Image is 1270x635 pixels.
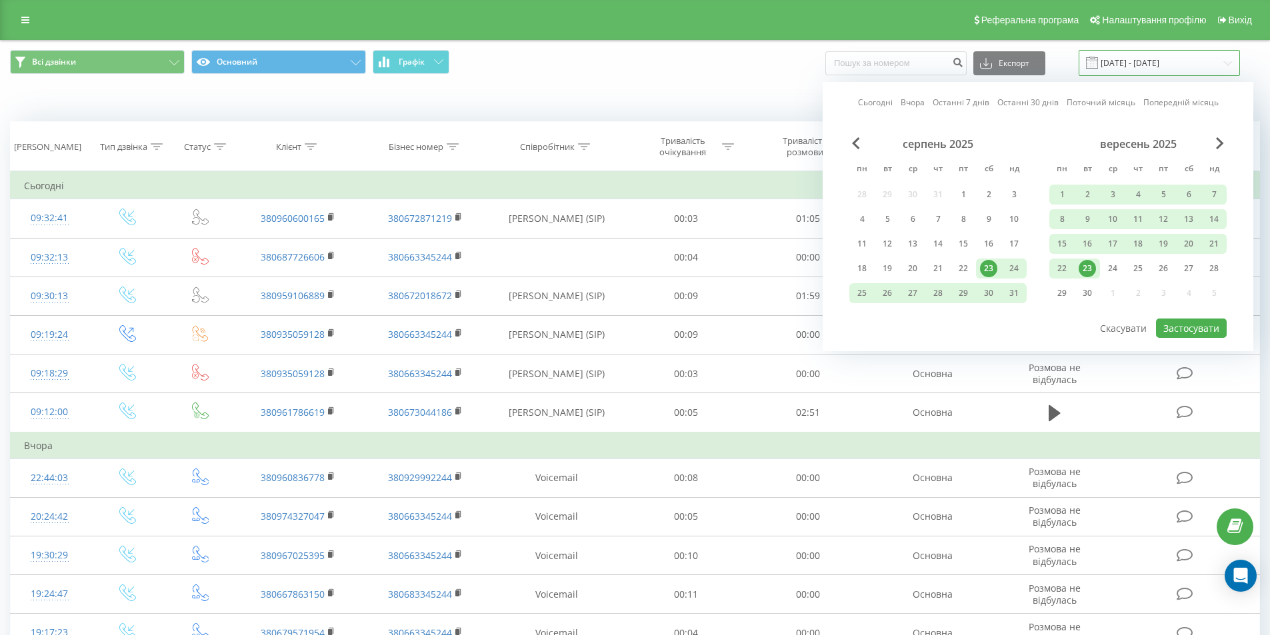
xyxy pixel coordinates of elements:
[388,328,452,340] a: 380663345244
[858,96,893,109] a: Сьогодні
[625,458,747,497] td: 00:08
[24,465,75,491] div: 22:44:03
[903,160,923,180] abbr: середа
[625,277,747,315] td: 00:09
[879,211,896,228] div: 5
[399,57,425,67] span: Графік
[951,209,976,229] div: пт 8 серп 2025 р.
[1004,160,1024,180] abbr: неділя
[747,393,869,432] td: 02:51
[1029,504,1081,528] span: Розмова не відбулась
[1053,211,1071,228] div: 8
[747,497,869,536] td: 00:00
[955,285,972,302] div: 29
[24,283,75,309] div: 09:30:13
[869,393,995,432] td: Основна
[184,141,211,153] div: Статус
[951,185,976,205] div: пт 1 серп 2025 р.
[929,211,947,228] div: 7
[875,209,900,229] div: вт 5 серп 2025 р.
[388,406,452,418] a: 380673044186
[852,137,860,149] span: Previous Month
[388,510,452,522] a: 380663345244
[747,315,869,354] td: 00:00
[1079,186,1096,203] div: 2
[1053,186,1071,203] div: 1
[1143,96,1219,109] a: Попередній місяць
[1129,260,1147,277] div: 25
[929,285,947,302] div: 28
[976,259,1001,279] div: сб 23 серп 2025 р.
[955,211,972,228] div: 8
[869,497,995,536] td: Основна
[1029,582,1081,606] span: Розмова не відбулась
[904,211,921,228] div: 6
[1153,160,1173,180] abbr: п’ятниця
[951,259,976,279] div: пт 22 серп 2025 р.
[24,581,75,607] div: 19:24:47
[929,260,947,277] div: 21
[261,406,325,418] a: 380961786619
[925,209,951,229] div: чт 7 серп 2025 р.
[1155,260,1172,277] div: 26
[1029,542,1081,567] span: Розмова не відбулась
[261,289,325,302] a: 380959106889
[901,96,925,109] a: Вчора
[1001,259,1027,279] div: нд 24 серп 2025 р.
[1001,209,1027,229] div: нд 10 серп 2025 р.
[1029,361,1081,386] span: Розмова не відбулась
[191,50,366,74] button: Основний
[1129,211,1147,228] div: 11
[976,185,1001,205] div: сб 2 серп 2025 р.
[747,199,869,238] td: 01:05
[877,160,897,180] abbr: вівторок
[1075,259,1100,279] div: вт 23 вер 2025 р.
[261,328,325,340] a: 380935059128
[955,235,972,253] div: 15
[1151,185,1176,205] div: пт 5 вер 2025 р.
[747,277,869,315] td: 01:59
[900,234,925,254] div: ср 13 серп 2025 р.
[24,504,75,530] div: 20:24:42
[1201,185,1227,205] div: нд 7 вер 2025 р.
[261,549,325,562] a: 380967025395
[388,367,452,380] a: 380663345244
[1049,209,1075,229] div: пн 8 вер 2025 р.
[24,360,75,386] div: 09:18:29
[976,234,1001,254] div: сб 16 серп 2025 р.
[904,285,921,302] div: 27
[1029,465,1081,490] span: Розмова не відбулась
[1156,318,1227,338] button: Застосувати
[928,160,948,180] abbr: четвер
[276,141,301,153] div: Клієнт
[1155,211,1172,228] div: 12
[625,497,747,536] td: 00:05
[980,186,997,203] div: 2
[625,575,747,614] td: 00:11
[1151,259,1176,279] div: пт 26 вер 2025 р.
[852,160,872,180] abbr: понеділок
[388,549,452,562] a: 380663345244
[1005,260,1023,277] div: 24
[388,289,452,302] a: 380672018672
[869,536,995,575] td: Основна
[489,458,625,497] td: Voicemail
[625,238,747,277] td: 00:04
[1067,96,1135,109] a: Поточний місяць
[489,536,625,575] td: Voicemail
[747,354,869,393] td: 00:00
[1201,234,1227,254] div: нд 21 вер 2025 р.
[869,354,995,393] td: Основна
[1205,260,1223,277] div: 28
[1205,211,1223,228] div: 14
[389,141,443,153] div: Бізнес номер
[879,285,896,302] div: 26
[489,393,625,432] td: [PERSON_NAME] (SIP)
[925,234,951,254] div: чт 14 серп 2025 р.
[1151,234,1176,254] div: пт 19 вер 2025 р.
[1005,285,1023,302] div: 31
[625,315,747,354] td: 00:09
[849,137,1027,151] div: серпень 2025
[1128,160,1148,180] abbr: четвер
[1079,260,1096,277] div: 23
